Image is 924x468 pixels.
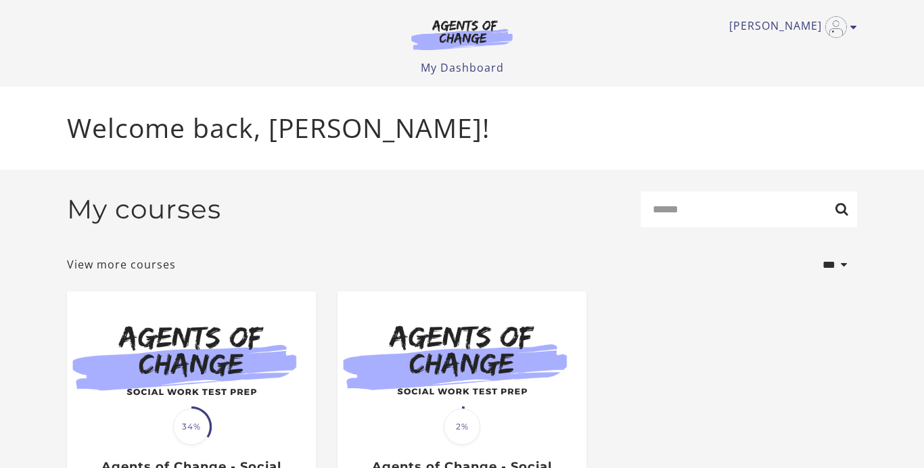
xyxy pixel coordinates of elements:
p: Welcome back, [PERSON_NAME]! [67,108,857,148]
a: My Dashboard [421,60,504,75]
span: 2% [444,408,480,445]
a: Toggle menu [729,16,850,38]
img: Agents of Change Logo [397,19,527,50]
span: 34% [173,408,210,445]
a: View more courses [67,256,176,273]
h2: My courses [67,193,221,225]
